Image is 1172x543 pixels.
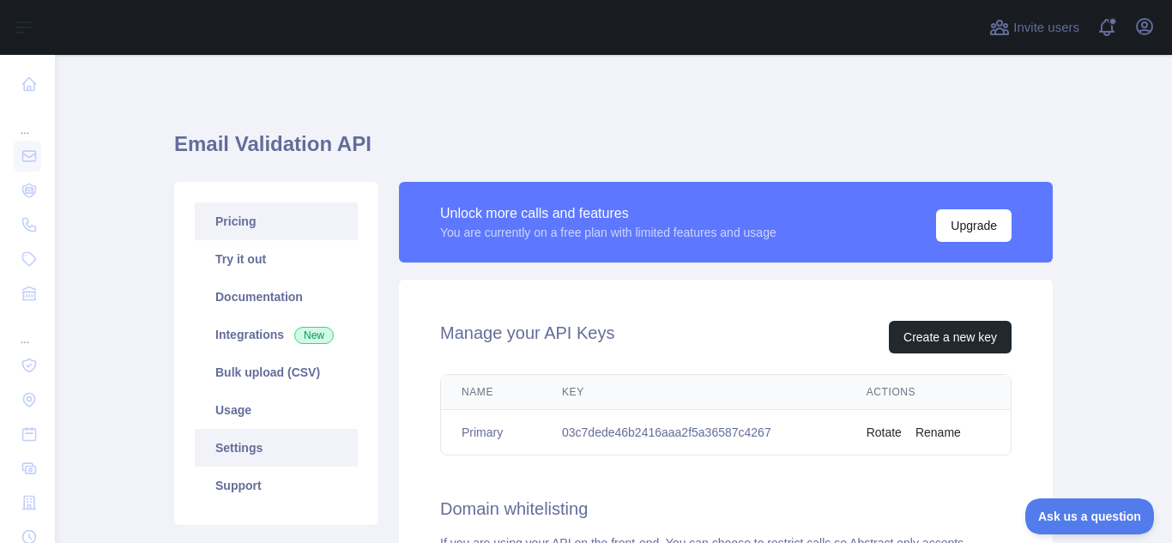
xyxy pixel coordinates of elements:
a: Try it out [195,240,358,278]
h1: Email Validation API [174,130,1053,172]
th: Name [441,375,541,410]
h2: Manage your API Keys [440,321,614,353]
h2: Domain whitelisting [440,497,1012,521]
button: Create a new key [889,321,1012,353]
iframe: Toggle Customer Support [1025,498,1155,534]
a: Bulk upload (CSV) [195,353,358,391]
span: Invite users [1013,18,1079,38]
th: Actions [846,375,1011,410]
button: Invite users [986,14,1083,41]
td: 03c7dede46b2416aaa2f5a36587c4267 [541,410,846,456]
div: ... [14,312,41,347]
a: Support [195,467,358,504]
a: Integrations New [195,316,358,353]
div: You are currently on a free plan with limited features and usage [440,224,776,241]
div: ... [14,103,41,137]
span: New [294,327,334,344]
button: Rename [915,424,961,441]
a: Pricing [195,202,358,240]
div: Unlock more calls and features [440,203,776,224]
td: Primary [441,410,541,456]
th: Key [541,375,846,410]
a: Documentation [195,278,358,316]
a: Settings [195,429,358,467]
button: Upgrade [936,209,1012,242]
a: Usage [195,391,358,429]
button: Rotate [867,424,902,441]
